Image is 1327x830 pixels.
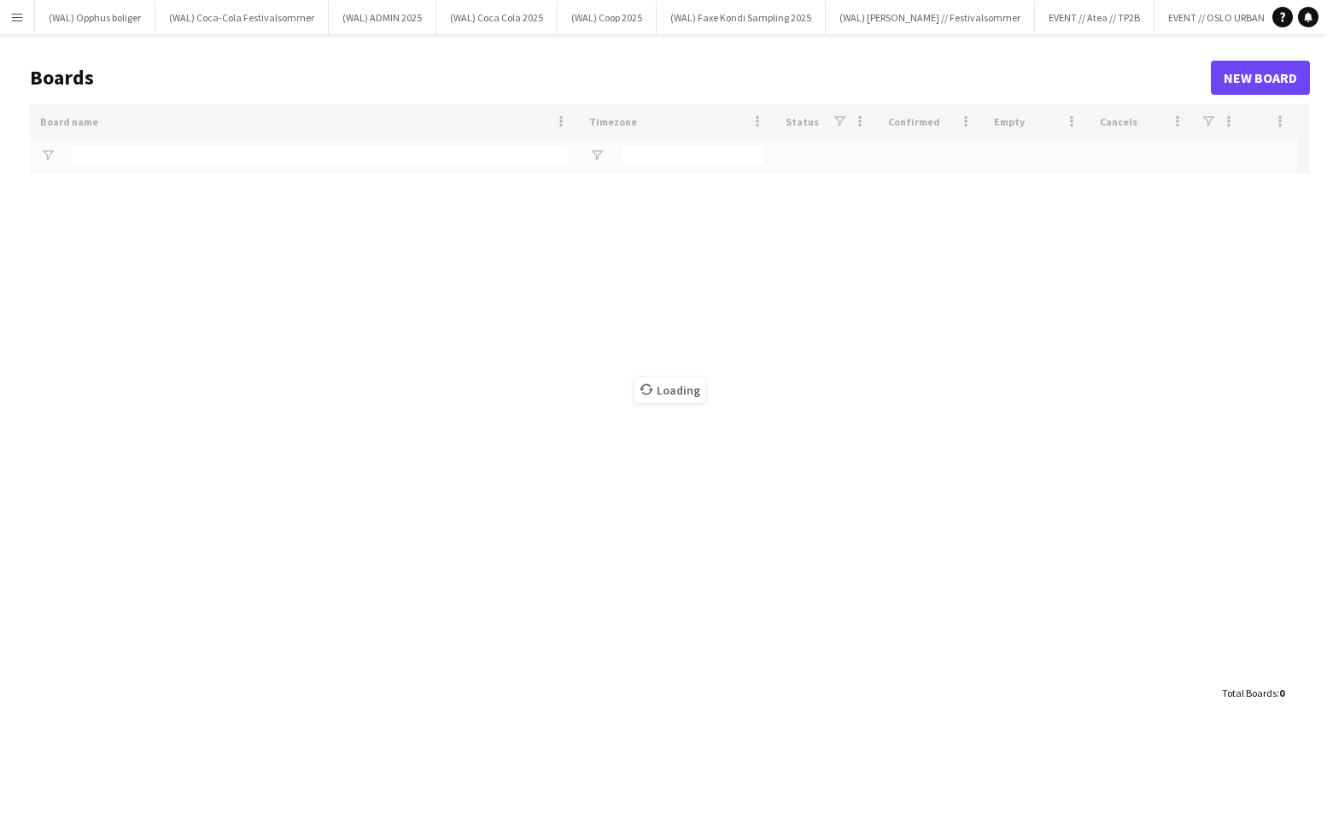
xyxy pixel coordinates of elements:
button: (WAL) Coca Cola 2025 [436,1,558,34]
button: EVENT // OSLO URBAN WEEK 2025 [1155,1,1327,34]
button: (WAL) Coop 2025 [558,1,657,34]
span: Loading [634,377,705,403]
div: : [1222,676,1284,710]
button: (WAL) ADMIN 2025 [329,1,436,34]
span: Total Boards [1222,687,1277,699]
button: EVENT // Atea // TP2B [1035,1,1155,34]
h1: Boards [30,65,1211,91]
button: (WAL) Opphus boliger [35,1,155,34]
button: (WAL) Coca-Cola Festivalsommer [155,1,329,34]
button: (WAL) [PERSON_NAME] // Festivalsommer [826,1,1035,34]
a: New Board [1211,61,1310,95]
button: (WAL) Faxe Kondi Sampling 2025 [657,1,826,34]
span: 0 [1279,687,1284,699]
